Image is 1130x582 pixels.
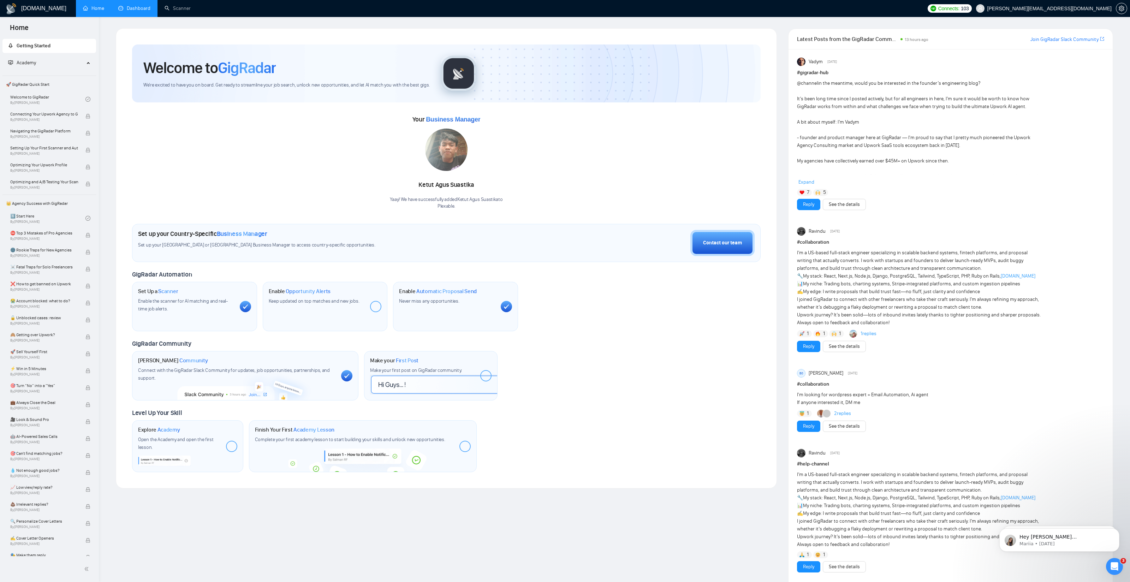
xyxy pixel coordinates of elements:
span: lock [85,504,90,509]
span: 1 [823,330,825,337]
span: lock [85,402,90,407]
img: slackcommunity-bg.png [178,368,313,400]
span: Connects: [938,5,959,12]
span: lock [85,301,90,305]
img: 😊 [815,552,820,557]
a: dashboardDashboard [118,5,150,11]
span: By [PERSON_NAME] [10,372,78,376]
div: I’m a US-based full-stack engineer specializing in scalable backend systems, fintech platforms, a... [797,249,1043,327]
button: See the details [823,421,866,432]
a: [DOMAIN_NAME] [1001,273,1035,279]
div: I'm looking for wordpress expert + Email Automation, Ai agent If anyone interested it, DM me [797,391,1043,406]
a: searchScanner [165,5,191,11]
span: Expand [798,179,814,185]
span: By [PERSON_NAME] [10,389,78,393]
span: Complete your first academy lesson to start building your skills and unlock new opportunities. [255,436,445,443]
span: Ravindu [809,227,826,235]
span: By [PERSON_NAME] [10,525,78,529]
span: 🤖 AI-Powered Sales Calls [10,433,78,440]
a: 1️⃣ Start HereBy[PERSON_NAME] [10,210,85,226]
img: Ravindu [797,449,805,457]
span: 🌚 Rookie Traps for New Agencies [10,247,78,254]
span: lock [85,148,90,153]
a: Reply [803,201,814,208]
span: 🚀 GigRadar Quick Start [3,77,95,91]
span: 1 [807,330,809,337]
span: Academy [157,426,180,433]
span: Connect with the GigRadar Slack Community for updates, job opportunities, partnerships, and support. [138,367,330,381]
a: 1replies [861,330,876,337]
a: Reply [803,422,814,430]
span: 🎭 Make them reply [10,552,78,559]
span: 🎯 Can't find matching jobs? [10,450,78,457]
p: Message from Mariia, sent 1w ago [31,27,122,34]
span: Community [179,357,208,364]
span: lock [85,368,90,373]
h1: # gigradar-hub [797,69,1104,77]
span: 🚀 Sell Yourself First [10,348,78,355]
h1: Enable [399,288,477,295]
a: See the details [829,201,860,208]
span: [DATE] [848,370,857,376]
span: Your [412,115,481,123]
span: Optimizing Your Upwork Profile [10,161,78,168]
span: 💧 Not enough good jobs? [10,467,78,474]
iframe: Intercom live chat [1106,558,1123,575]
img: 🔥 [815,331,820,336]
a: export [1100,36,1104,42]
span: lock [85,521,90,526]
span: 😭 Account blocked: what to do? [10,297,78,304]
button: Reply [797,199,820,210]
span: [PERSON_NAME] [809,369,843,377]
h1: Set up your Country-Specific [138,230,267,238]
button: See the details [823,199,866,210]
button: Reply [797,561,820,572]
span: check-circle [85,97,90,102]
span: By [PERSON_NAME] [10,135,78,139]
span: Vadym [809,58,823,66]
span: By [PERSON_NAME] [10,457,78,461]
div: in the meantime, would you be interested in the founder’s engineering blog? It’s been long time s... [797,79,1043,212]
span: Business Manager [217,230,267,238]
span: ✍️ [797,510,803,516]
img: 🚀 [799,331,804,336]
span: [DATE] [827,59,837,65]
span: First Post [396,357,418,364]
span: setting [1116,6,1127,11]
span: Automatic Proposal Send [416,288,477,295]
img: 1709025535266-WhatsApp%20Image%202024-02-27%20at%2016.49.57-2.jpeg [425,129,468,171]
span: lock [85,351,90,356]
span: lock [85,436,90,441]
span: lock [85,267,90,272]
img: upwork-logo.png [930,6,936,11]
span: fund-projection-screen [8,60,13,65]
div: BO [797,369,805,377]
span: By [PERSON_NAME] [10,152,78,156]
span: 1 [823,551,825,558]
span: 📈 Low view/reply rate? [10,484,78,491]
li: Getting Started [2,39,96,53]
div: Contact our team [703,239,742,247]
button: See the details [823,561,866,572]
span: Getting Started [17,43,50,49]
h1: [PERSON_NAME] [138,357,208,364]
a: Reply [803,563,814,571]
img: 😇 [799,411,804,416]
span: 📊 [797,281,803,287]
span: Navigating the GigRadar Platform [10,127,78,135]
span: By [PERSON_NAME] [10,118,78,122]
span: 🙈 Getting over Upwork? [10,331,78,338]
span: By [PERSON_NAME] [10,338,78,343]
span: [DATE] [830,450,840,456]
span: 📊 [797,503,803,509]
span: ❌ How to get banned on Upwork [10,280,78,287]
span: 3 [1120,558,1126,564]
a: [DOMAIN_NAME] [1001,495,1035,501]
span: lock [85,334,90,339]
span: We're excited to have you on board. Get ready to streamline your job search, unlock new opportuni... [143,82,430,89]
span: 103 [961,5,969,12]
span: 👑 Agency Success with GigRadar [3,196,95,210]
span: Scanner [158,288,178,295]
button: See the details [823,341,866,352]
span: By [PERSON_NAME] [10,355,78,360]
